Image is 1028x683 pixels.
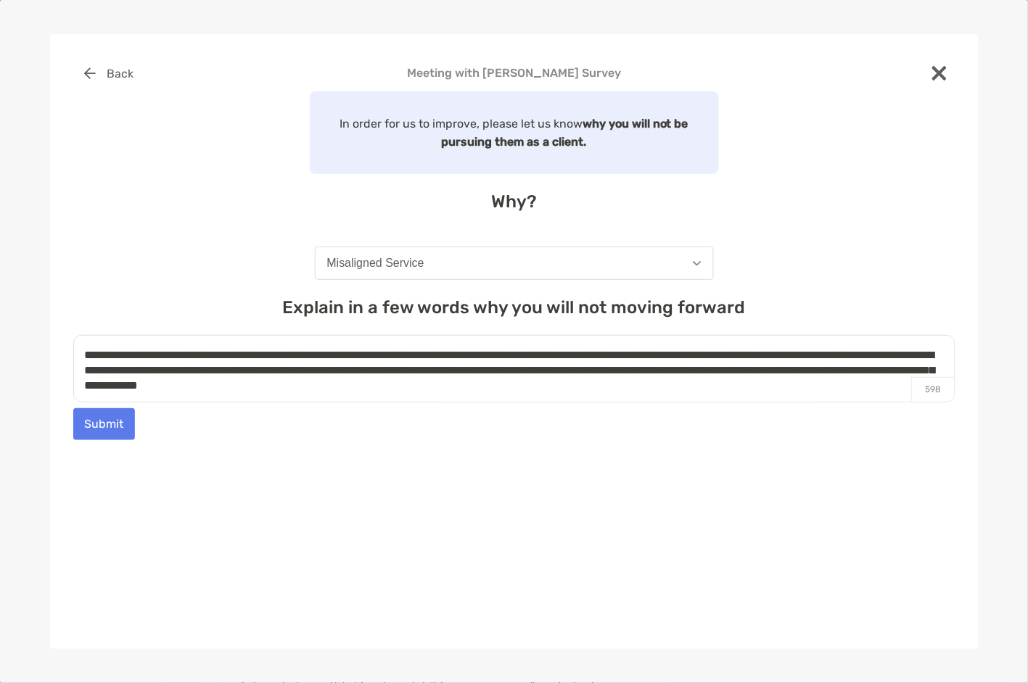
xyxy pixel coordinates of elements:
h4: Meeting with [PERSON_NAME] Survey [73,66,955,80]
div: Misaligned Service [327,257,424,270]
img: close modal [932,66,947,80]
img: button icon [84,67,96,79]
button: Submit [73,408,135,440]
button: Back [73,57,145,89]
p: 598 [912,377,955,402]
h4: Why? [73,191,955,212]
h4: Explain in a few words why you will not moving forward [73,297,955,318]
p: In order for us to improve, please let us know [318,115,710,151]
button: Misaligned Service [315,247,714,280]
img: Open dropdown arrow [693,261,702,266]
